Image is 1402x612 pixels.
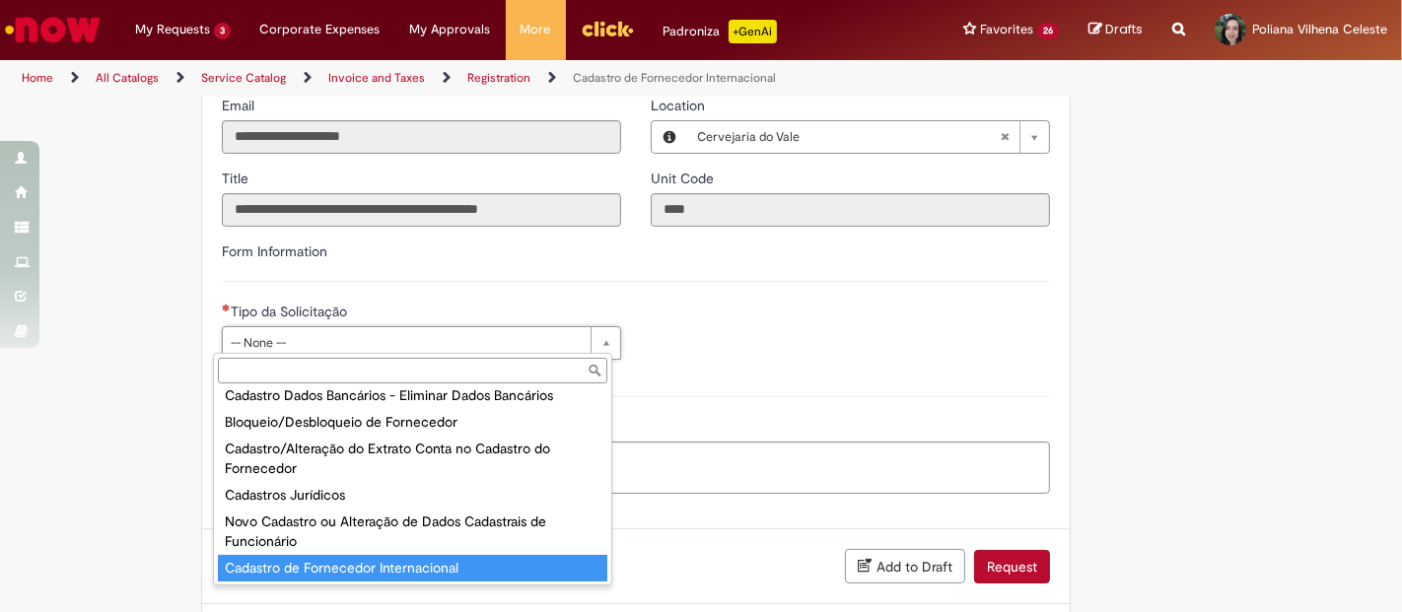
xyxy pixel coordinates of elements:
div: Bloqueio/Desbloqueio de Fornecedor [218,409,607,436]
div: Cadastro de Fornecedor Internacional [218,555,607,581]
div: Cadastros Jurídicos [218,482,607,509]
ul: Tipo da Solicitação [214,387,611,584]
div: Novo Cadastro ou Alteração de Dados Cadastrais de Funcionário [218,509,607,555]
div: Cadastro/Alteração do Extrato Conta no Cadastro do Fornecedor [218,436,607,482]
div: Cadastro Dados Bancários - Eliminar Dados Bancários [218,382,607,409]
